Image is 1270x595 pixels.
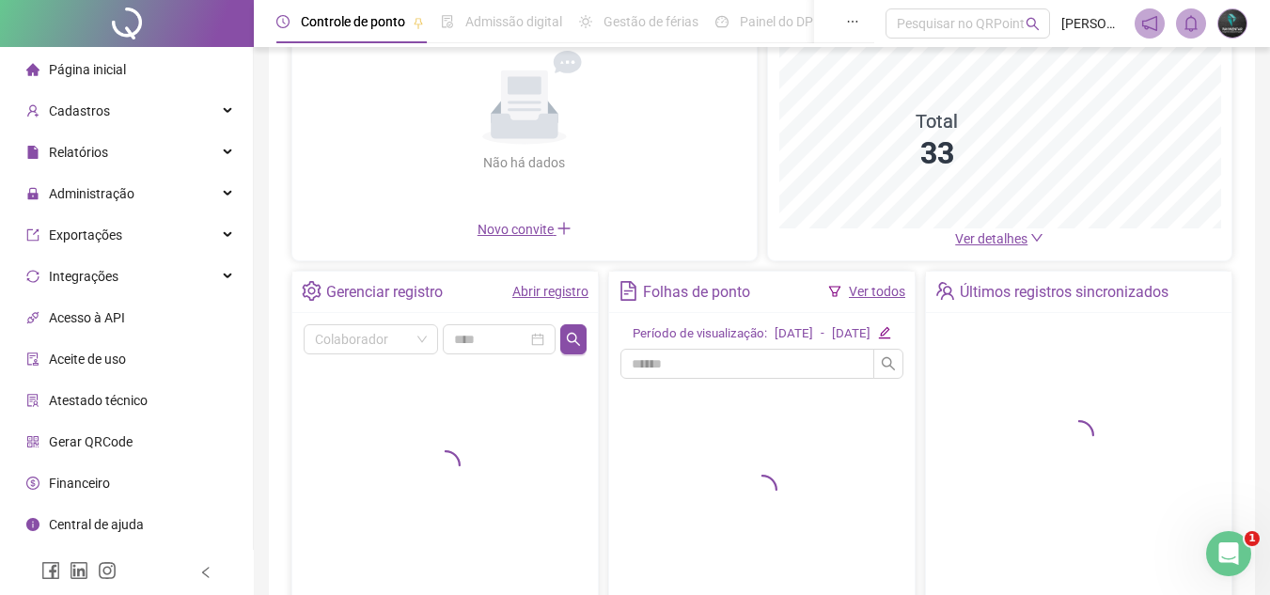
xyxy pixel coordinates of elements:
span: Novo convite [478,222,572,237]
span: sun [579,15,592,28]
span: left [199,566,212,579]
a: Abrir registro [512,284,588,299]
span: Acesso à API [49,310,125,325]
iframe: Intercom live chat [1206,531,1251,576]
span: Painel do DP [740,14,813,29]
img: 35618 [1218,9,1246,38]
a: Ver todos [849,284,905,299]
span: bell [1183,15,1199,32]
span: loading [747,475,777,505]
span: qrcode [26,435,39,448]
span: home [26,63,39,76]
span: setting [302,281,321,301]
span: audit [26,352,39,366]
span: 1 [1245,531,1260,546]
span: Cadastros [49,103,110,118]
span: filter [828,285,841,298]
div: [DATE] [832,324,870,344]
span: team [935,281,955,301]
span: [PERSON_NAME] [1061,13,1123,34]
span: down [1030,231,1043,244]
div: Folhas de ponto [643,276,750,308]
div: Não há dados [438,152,611,173]
span: sync [26,270,39,283]
span: linkedin [70,561,88,580]
span: export [26,228,39,242]
span: Gestão de férias [604,14,698,29]
div: Gerenciar registro [326,276,443,308]
a: Ver detalhes down [955,231,1043,246]
span: file-text [619,281,638,301]
span: clock-circle [276,15,290,28]
span: dashboard [715,15,729,28]
span: Financeiro [49,476,110,491]
span: ellipsis [846,15,859,28]
span: edit [878,326,890,338]
span: Central de ajuda [49,517,144,532]
span: info-circle [26,518,39,531]
span: plus [557,221,572,236]
span: instagram [98,561,117,580]
span: Página inicial [49,62,126,77]
span: notification [1141,15,1158,32]
span: loading [431,450,461,480]
span: solution [26,394,39,407]
span: Exportações [49,227,122,243]
span: Integrações [49,269,118,284]
span: Ver detalhes [955,231,1027,246]
span: loading [1064,420,1094,450]
span: api [26,311,39,324]
span: search [881,356,896,371]
div: [DATE] [775,324,813,344]
span: Gerar QRCode [49,434,133,449]
span: pushpin [413,17,424,28]
span: facebook [41,561,60,580]
span: dollar [26,477,39,490]
span: Controle de ponto [301,14,405,29]
span: Relatórios [49,145,108,160]
span: file-done [441,15,454,28]
span: lock [26,187,39,200]
span: user-add [26,104,39,117]
span: search [566,332,581,347]
span: file [26,146,39,159]
div: Período de visualização: [633,324,767,344]
span: Aceite de uso [49,352,126,367]
span: Atestado técnico [49,393,148,408]
span: search [1026,17,1040,31]
span: Admissão digital [465,14,562,29]
span: Administração [49,186,134,201]
div: - [821,324,824,344]
div: Últimos registros sincronizados [960,276,1168,308]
